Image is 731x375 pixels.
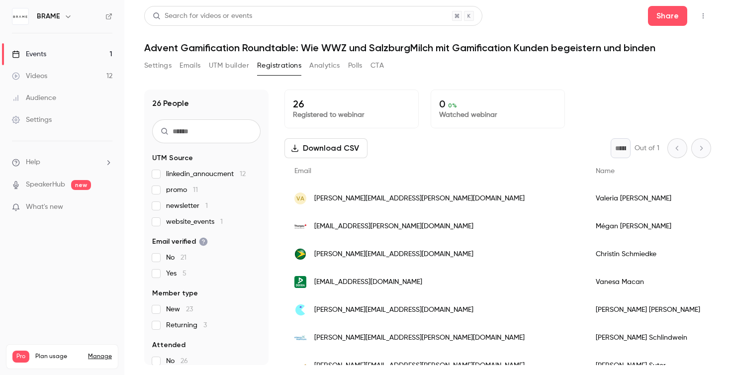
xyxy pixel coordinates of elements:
span: VA [296,194,304,203]
span: Plan usage [35,353,82,361]
button: Registrations [257,58,301,74]
div: Settings [12,115,52,125]
span: newsletter [166,201,208,211]
span: [PERSON_NAME][EMAIL_ADDRESS][PERSON_NAME][DOMAIN_NAME] [314,361,525,371]
button: Polls [348,58,363,74]
span: 21 [181,254,186,261]
li: help-dropdown-opener [12,157,112,168]
span: promo [166,185,198,195]
img: BRAME [12,8,28,24]
span: linkedin_annoucment [166,169,246,179]
a: SpeakerHub [26,180,65,190]
span: Help [26,157,40,168]
span: 12 [240,171,246,178]
span: 26 [181,358,188,365]
img: thurgau-bodensee.ch [294,220,306,232]
div: [PERSON_NAME] [PERSON_NAME] [586,296,710,324]
span: 11 [193,187,198,193]
span: new [71,180,91,190]
img: alliance-healthcare.de [294,332,306,344]
iframe: Noticeable Trigger [100,203,112,212]
span: [PERSON_NAME][EMAIL_ADDRESS][PERSON_NAME][DOMAIN_NAME] [314,333,525,343]
span: UTM Source [152,153,193,163]
span: 1 [220,218,223,225]
span: Pro [12,351,29,363]
h6: BRAME [37,11,60,21]
button: Settings [144,58,172,74]
button: Share [648,6,687,26]
div: Audience [12,93,56,103]
span: What's new [26,202,63,212]
button: Analytics [309,58,340,74]
span: [EMAIL_ADDRESS][PERSON_NAME][DOMAIN_NAME] [314,221,473,232]
img: schaffhauserland.ch [294,360,306,372]
span: No [166,253,186,263]
span: [PERSON_NAME][EMAIL_ADDRESS][DOMAIN_NAME] [314,249,473,260]
button: Download CSV [284,138,367,158]
p: 0 [439,98,556,110]
div: Mégan [PERSON_NAME] [586,212,710,240]
div: [PERSON_NAME] Schlindwein [586,324,710,352]
div: Events [12,49,46,59]
img: agrola.ch [294,248,306,260]
span: 0 % [448,102,457,109]
span: Email verified [152,237,208,247]
button: UTM builder [209,58,249,74]
a: Manage [88,353,112,361]
span: No [166,356,188,366]
span: 23 [186,306,193,313]
span: 1 [205,202,208,209]
img: dekra.com [294,276,306,288]
span: Member type [152,288,198,298]
div: Search for videos or events [153,11,252,21]
button: Emails [180,58,200,74]
p: Watched webinar [439,110,556,120]
span: [PERSON_NAME][EMAIL_ADDRESS][PERSON_NAME][DOMAIN_NAME] [314,193,525,204]
p: 26 [293,98,410,110]
span: Yes [166,269,186,279]
span: [PERSON_NAME][EMAIL_ADDRESS][DOMAIN_NAME] [314,305,473,315]
div: Valeria [PERSON_NAME] [586,185,710,212]
div: Christin Schmiedke [586,240,710,268]
button: CTA [370,58,384,74]
div: Videos [12,71,47,81]
img: mycarl.ch [294,304,306,316]
p: Registered to webinar [293,110,410,120]
span: website_events [166,217,223,227]
span: 3 [203,322,207,329]
p: Out of 1 [635,143,659,153]
span: Attended [152,340,185,350]
span: Email [294,168,311,175]
h1: Advent Gamification Roundtable: Wie WWZ und SalzburgMilch mit Gamification Kunden begeistern und ... [144,42,711,54]
span: Name [596,168,615,175]
span: 5 [183,270,186,277]
span: Returning [166,320,207,330]
h1: 26 People [152,97,189,109]
span: [EMAIL_ADDRESS][DOMAIN_NAME] [314,277,422,287]
span: New [166,304,193,314]
div: Vanesa Macan [586,268,710,296]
